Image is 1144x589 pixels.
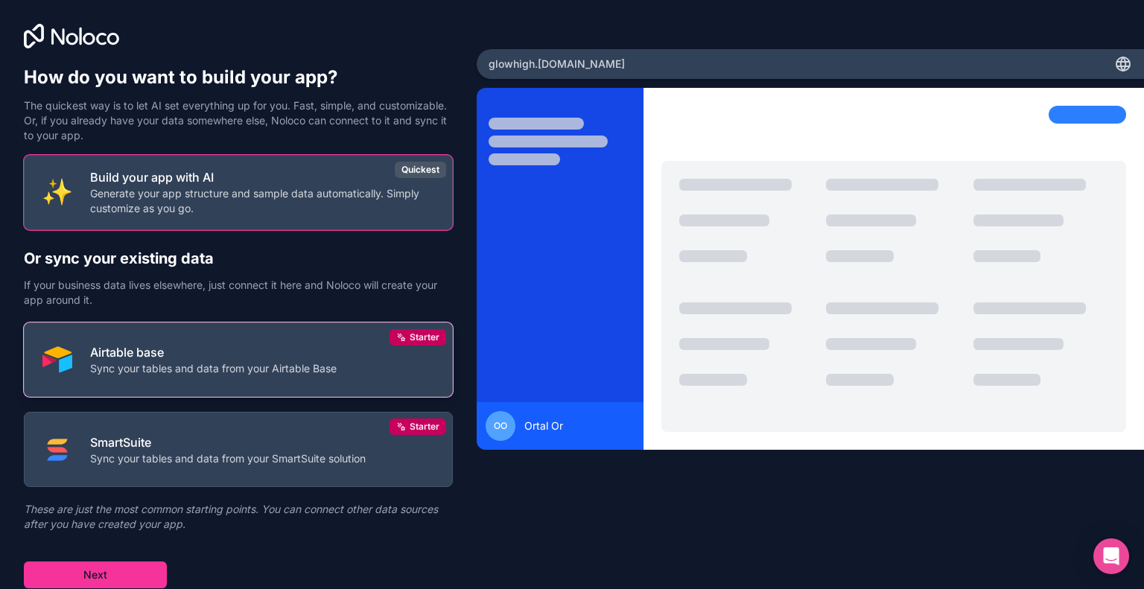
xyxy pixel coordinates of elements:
[42,177,72,207] img: INTERNAL_WITH_AI
[24,561,167,588] button: Next
[410,421,439,433] span: Starter
[24,98,453,143] p: The quickest way is to let AI set everything up for you. Fast, simple, and customizable. Or, if y...
[42,345,72,375] img: AIRTABLE
[90,451,366,466] p: Sync your tables and data from your SmartSuite solution
[42,435,72,465] img: SMART_SUITE
[90,186,434,216] p: Generate your app structure and sample data automatically. Simply customize as you go.
[24,248,453,269] h2: Or sync your existing data
[24,278,453,308] p: If your business data lives elsewhere, just connect it here and Noloco will create your app aroun...
[1093,538,1129,574] div: Open Intercom Messenger
[90,433,366,451] p: SmartSuite
[24,66,453,89] h1: How do you want to build your app?
[24,155,453,230] button: INTERNAL_WITH_AIBuild your app with AIGenerate your app structure and sample data automatically. ...
[489,57,625,71] span: glowhigh .[DOMAIN_NAME]
[410,331,439,343] span: Starter
[24,322,453,398] button: AIRTABLEAirtable baseSync your tables and data from your Airtable BaseStarter
[90,168,434,186] p: Build your app with AI
[395,162,446,178] div: Quickest
[90,361,337,376] p: Sync your tables and data from your Airtable Base
[524,418,563,433] span: Ortal Or
[24,412,453,487] button: SMART_SUITESmartSuiteSync your tables and data from your SmartSuite solutionStarter
[24,502,453,532] p: These are just the most common starting points. You can connect other data sources after you have...
[494,420,507,432] span: OO
[90,343,337,361] p: Airtable base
